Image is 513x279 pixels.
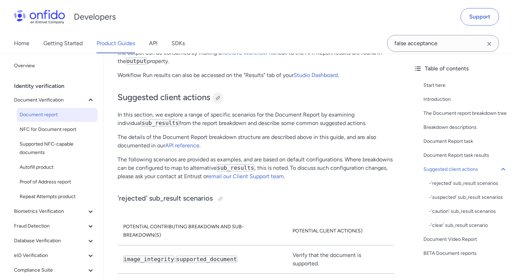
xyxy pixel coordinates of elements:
[123,256,175,263] code: image_integrity
[423,151,507,160] a: Document Report task results
[429,207,507,216] div: - 'caution' sub_result scenarios
[149,34,157,53] a: API
[14,79,100,93] div: Identity verification
[11,219,98,233] button: Fraud Detection
[423,95,507,104] a: Introduction
[423,137,507,146] a: Document Report task
[414,64,507,73] div: Table of contents
[20,125,95,134] span: NFC for Document report
[429,193,507,202] a: -'suspected' sub_result scenarios
[423,109,507,118] a: The Document report breakdown tree
[387,35,499,52] input: Onfido search input field
[14,62,95,70] span: Overview
[165,142,199,149] a: API reference
[17,123,98,137] a: NFC for Document report
[429,179,507,188] a: -'rejected' sub_result scenarios
[14,10,65,24] img: Onfido Logo
[429,221,507,230] a: -'clear' sub_result scenario
[14,251,86,260] span: eID Verification
[176,256,237,263] code: supported_document
[141,119,179,127] code: sub_results
[11,234,98,248] button: Database Verification
[126,57,147,65] code: output
[17,175,98,189] a: Proof of Address report
[208,173,284,180] a: email our Client Support team
[217,164,254,172] code: sub_results
[423,235,507,244] a: Document Video Report
[171,34,185,53] a: SDKs
[118,133,394,150] p: The details of the Document Report breakdown structure are described above in this guide, and are...
[14,237,86,245] span: Database Verification
[423,123,507,132] a: Breakdown descriptions
[423,165,507,174] a: Suggested client actions
[423,249,507,258] a: BETA Document reports
[14,266,86,274] span: Compliance Suite
[20,163,95,172] span: Autofill product
[118,155,394,181] p: The following scenarios are provided as examples, and are based on default configurations. Where ...
[74,11,116,22] h1: Developers
[14,222,86,230] span: Fraud Detection
[429,221,507,230] div: - 'clear' sub_result scenario
[221,49,279,56] a: Retrieve Workflow Run
[287,245,394,274] td: Verify that the document is supported.
[20,111,95,119] span: Document report
[423,81,507,90] a: Start here
[20,178,95,186] span: Proof of Address report
[17,160,98,174] a: Autofill product
[287,217,394,245] th: Potential client action(s)
[11,204,98,218] button: Biometrics Verification
[43,34,83,53] a: Getting Started
[17,137,98,160] a: Supported NFC-capable documents
[14,96,86,104] span: Document Verification
[429,179,507,188] div: - 'rejected' sub_result scenarios
[485,40,493,48] svg: Clear search field button
[17,190,98,204] a: Repeat Attempts product
[294,72,338,78] a: Studio Dashboard
[118,193,394,204] h3: 'rejected' sub_result scenarios
[118,111,394,127] p: In this section, we explore a range of specific scenarios for the Document Report by examining in...
[118,217,287,245] th: Potential contributing breakdown and sub-breakdown(s)
[118,71,394,79] p: Workflow Run results can also be accessed on the "Results" tab of your .
[11,59,98,73] a: Overview
[14,207,86,216] span: Biometrics Verification
[118,92,394,104] h2: Suggested client actions
[461,8,499,26] a: Support
[20,193,95,201] span: Repeat Attempts product
[14,34,29,53] a: Home
[11,263,98,277] button: Compliance Suite
[97,34,135,53] a: Product Guides
[429,193,507,202] div: - 'suspected' sub_result scenarios
[11,249,98,263] button: eID Verification
[17,108,98,122] a: Document report
[118,245,287,274] td: :
[20,140,95,157] span: Supported NFC-capable documents
[429,207,507,216] a: -'caution' sub_result scenarios
[11,93,98,107] button: Document Verification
